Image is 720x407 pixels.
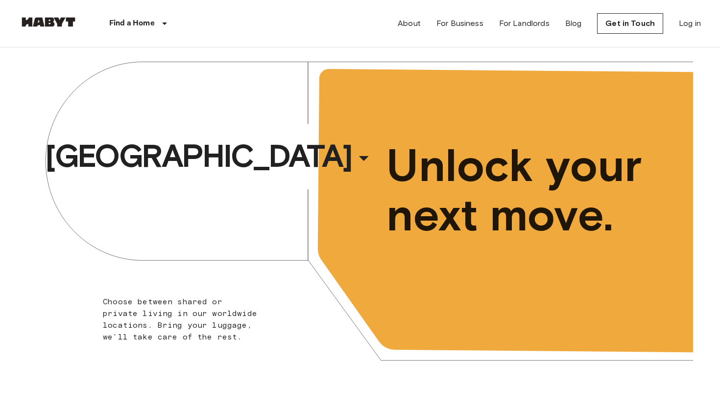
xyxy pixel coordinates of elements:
a: For Business [436,18,483,29]
a: Blog [565,18,582,29]
a: Get in Touch [597,13,663,34]
button: [GEOGRAPHIC_DATA] [41,134,379,179]
img: Habyt [19,17,78,27]
p: Find a Home [109,18,155,29]
span: [GEOGRAPHIC_DATA] [45,136,352,176]
span: Unlock your next move. [386,141,653,240]
a: For Landlords [499,18,550,29]
a: About [398,18,421,29]
a: Log in [679,18,701,29]
span: Choose between shared or private living in our worldwide locations. Bring your luggage, we'll tak... [103,297,257,341]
